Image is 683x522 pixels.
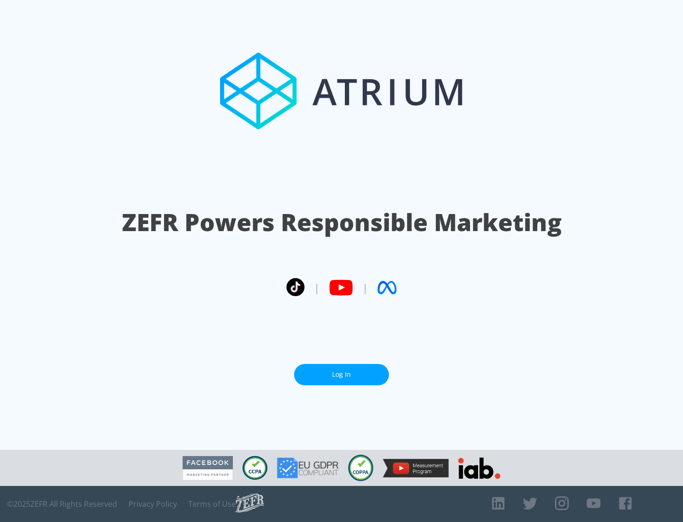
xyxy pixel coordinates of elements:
img: CCPA Compliant [242,456,268,480]
h1: ZEFR Powers Responsible Marketing [122,206,562,239]
img: YouTube Measurement Program [383,459,449,477]
img: IAB [458,457,500,479]
span: © 2025 ZEFR All Rights Reserved [7,499,117,509]
a: Terms of Use [188,499,236,509]
img: GDPR Compliant [277,457,339,478]
a: Privacy Policy [129,499,177,509]
span: | [362,280,368,295]
a: Log In [294,364,389,385]
img: Facebook Marketing Partner [183,456,233,480]
span: | [314,280,320,295]
img: COPPA Compliant [348,455,373,481]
